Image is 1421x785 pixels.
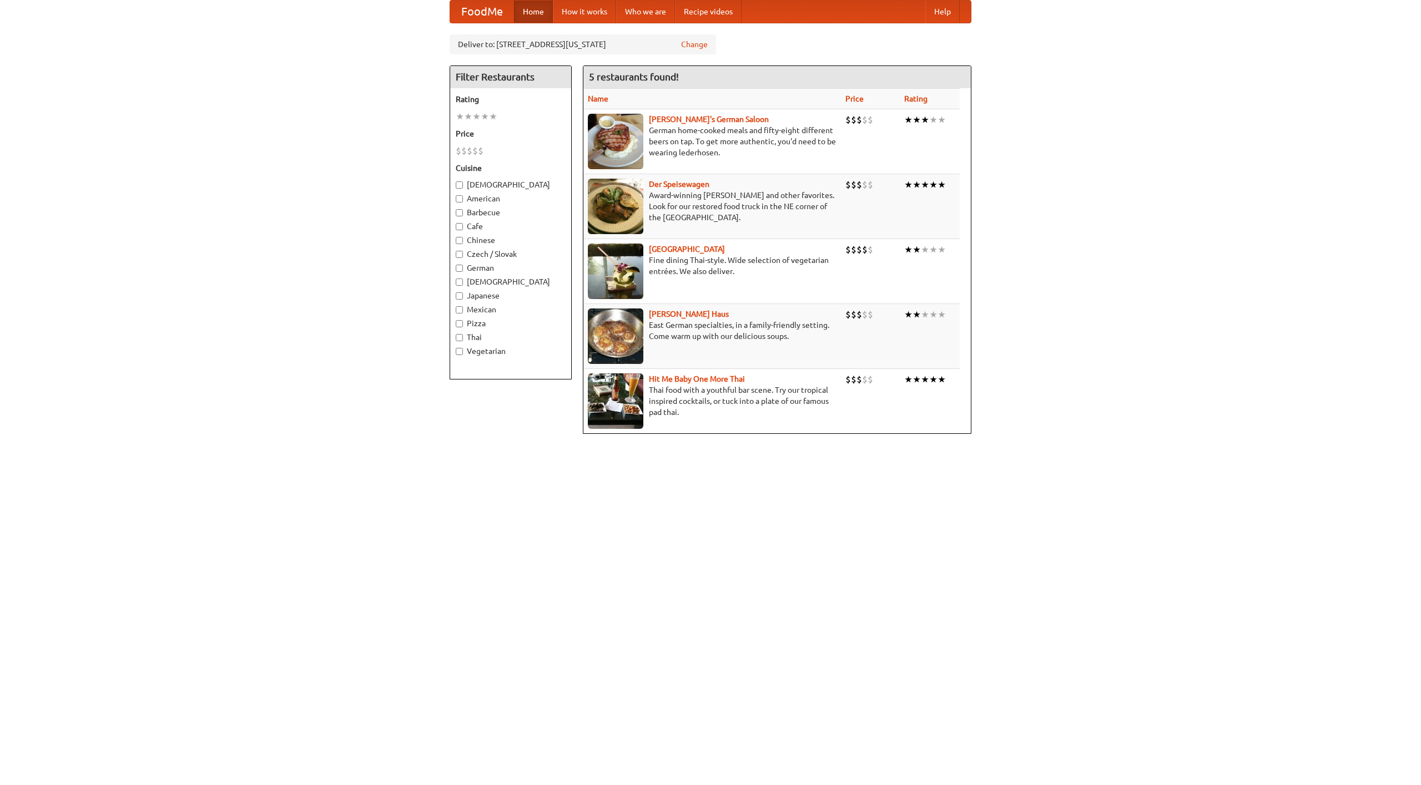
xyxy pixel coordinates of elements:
img: satay.jpg [588,244,643,299]
input: Chinese [456,237,463,244]
ng-pluralize: 5 restaurants found! [589,72,679,82]
li: $ [856,373,862,386]
li: $ [868,114,873,126]
li: ★ [913,308,921,321]
label: Vegetarian [456,346,566,357]
li: $ [862,308,868,321]
h5: Price [456,128,566,139]
li: ★ [921,308,929,321]
li: ★ [938,114,946,126]
li: $ [862,114,868,126]
label: Pizza [456,318,566,329]
h4: Filter Restaurants [450,66,571,88]
li: $ [868,373,873,386]
a: Der Speisewagen [649,180,709,189]
li: $ [845,179,851,191]
li: $ [856,244,862,256]
li: $ [478,145,483,157]
a: FoodMe [450,1,514,23]
li: $ [868,179,873,191]
li: ★ [921,179,929,191]
label: Czech / Slovak [456,249,566,260]
a: Price [845,94,864,103]
li: ★ [904,373,913,386]
label: Japanese [456,290,566,301]
div: Deliver to: [STREET_ADDRESS][US_STATE] [450,34,716,54]
label: Barbecue [456,207,566,218]
p: Thai food with a youthful bar scene. Try our tropical inspired cocktails, or tuck into a plate of... [588,384,837,418]
li: ★ [929,373,938,386]
li: ★ [938,179,946,191]
input: Cafe [456,223,463,230]
li: $ [845,244,851,256]
li: $ [472,145,478,157]
h5: Rating [456,94,566,105]
img: kohlhaus.jpg [588,308,643,364]
img: babythai.jpg [588,373,643,429]
p: German home-cooked meals and fifty-eight different beers on tap. To get more authentic, you'd nee... [588,125,837,158]
p: East German specialties, in a family-friendly setting. Come warm up with our delicious soups. [588,320,837,342]
a: Recipe videos [675,1,742,23]
a: [PERSON_NAME] Haus [649,310,729,318]
li: $ [856,308,862,321]
input: Pizza [456,320,463,327]
a: Hit Me Baby One More Thai [649,374,745,383]
label: Chinese [456,235,566,246]
li: $ [845,373,851,386]
li: $ [851,308,856,321]
input: Thai [456,334,463,341]
li: ★ [456,110,464,123]
li: ★ [489,110,497,123]
a: [GEOGRAPHIC_DATA] [649,245,725,254]
p: Fine dining Thai-style. Wide selection of vegetarian entrées. We also deliver. [588,255,837,277]
li: ★ [938,244,946,256]
li: ★ [904,308,913,321]
li: ★ [929,114,938,126]
a: Rating [904,94,928,103]
li: $ [862,179,868,191]
label: Thai [456,332,566,343]
li: $ [467,145,472,157]
input: [DEMOGRAPHIC_DATA] [456,181,463,189]
li: ★ [464,110,472,123]
input: Mexican [456,306,463,313]
label: [DEMOGRAPHIC_DATA] [456,276,566,287]
li: ★ [913,244,921,256]
input: Barbecue [456,209,463,216]
a: Name [588,94,608,103]
li: ★ [938,308,946,321]
li: ★ [481,110,489,123]
li: $ [456,145,461,157]
a: Change [681,39,708,50]
li: ★ [904,114,913,126]
a: Who we are [616,1,675,23]
li: ★ [921,114,929,126]
input: Czech / Slovak [456,251,463,258]
li: $ [856,179,862,191]
input: Japanese [456,292,463,300]
li: ★ [472,110,481,123]
label: Cafe [456,221,566,232]
label: Mexican [456,304,566,315]
li: $ [851,179,856,191]
img: speisewagen.jpg [588,179,643,234]
li: ★ [913,373,921,386]
b: [PERSON_NAME]'s German Saloon [649,115,769,124]
label: German [456,262,566,274]
li: $ [868,308,873,321]
input: German [456,265,463,272]
li: ★ [938,373,946,386]
li: ★ [921,244,929,256]
li: $ [845,114,851,126]
li: ★ [929,244,938,256]
li: $ [851,244,856,256]
a: Help [925,1,960,23]
li: $ [856,114,862,126]
li: ★ [904,244,913,256]
li: ★ [921,373,929,386]
a: Home [514,1,553,23]
li: ★ [929,179,938,191]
